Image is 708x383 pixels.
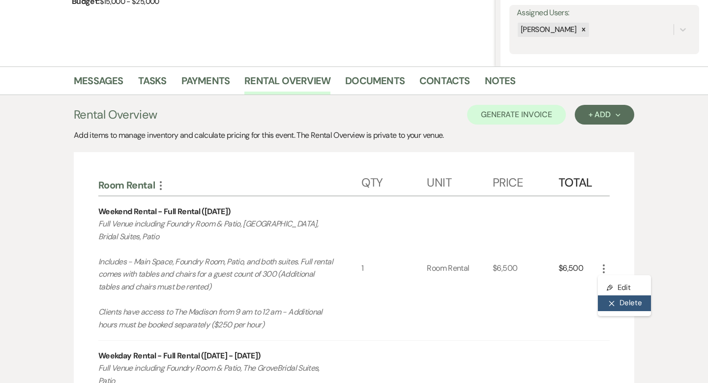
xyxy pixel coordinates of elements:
div: Qty [361,166,427,195]
div: $6,500 [493,196,559,340]
div: Price [493,166,559,195]
div: Unit [427,166,493,195]
div: Add items to manage inventory and calculate pricing for this event. The Rental Overview is privat... [74,129,634,141]
button: Edit [598,280,651,296]
label: Assigned Users: [517,6,692,20]
a: Rental Overview [244,73,330,95]
a: Documents [345,73,405,95]
button: Delete [598,295,651,311]
a: Notes [485,73,516,95]
div: $6,500 [559,196,598,340]
div: [PERSON_NAME] [518,23,578,37]
div: Room Rental [98,179,361,191]
div: + Add [589,111,620,119]
div: 1 [361,196,427,340]
div: Weekday Rental - Full Rental ([DATE] - [DATE]) [98,350,261,362]
a: Tasks [138,73,167,95]
div: Total [559,166,598,195]
div: Room Rental [427,196,493,340]
p: Full Venue including Foundry Room & Patio, [GEOGRAPHIC_DATA], Bridal Suites, Patio Includes - Mai... [98,218,335,331]
button: + Add [575,105,634,125]
a: Payments [181,73,230,95]
button: Generate Invoice [467,105,566,125]
h3: Rental Overview [74,106,157,124]
a: Messages [74,73,123,95]
div: Weekend Rental - Full Rental ([DATE]) [98,206,230,218]
a: Contacts [419,73,470,95]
